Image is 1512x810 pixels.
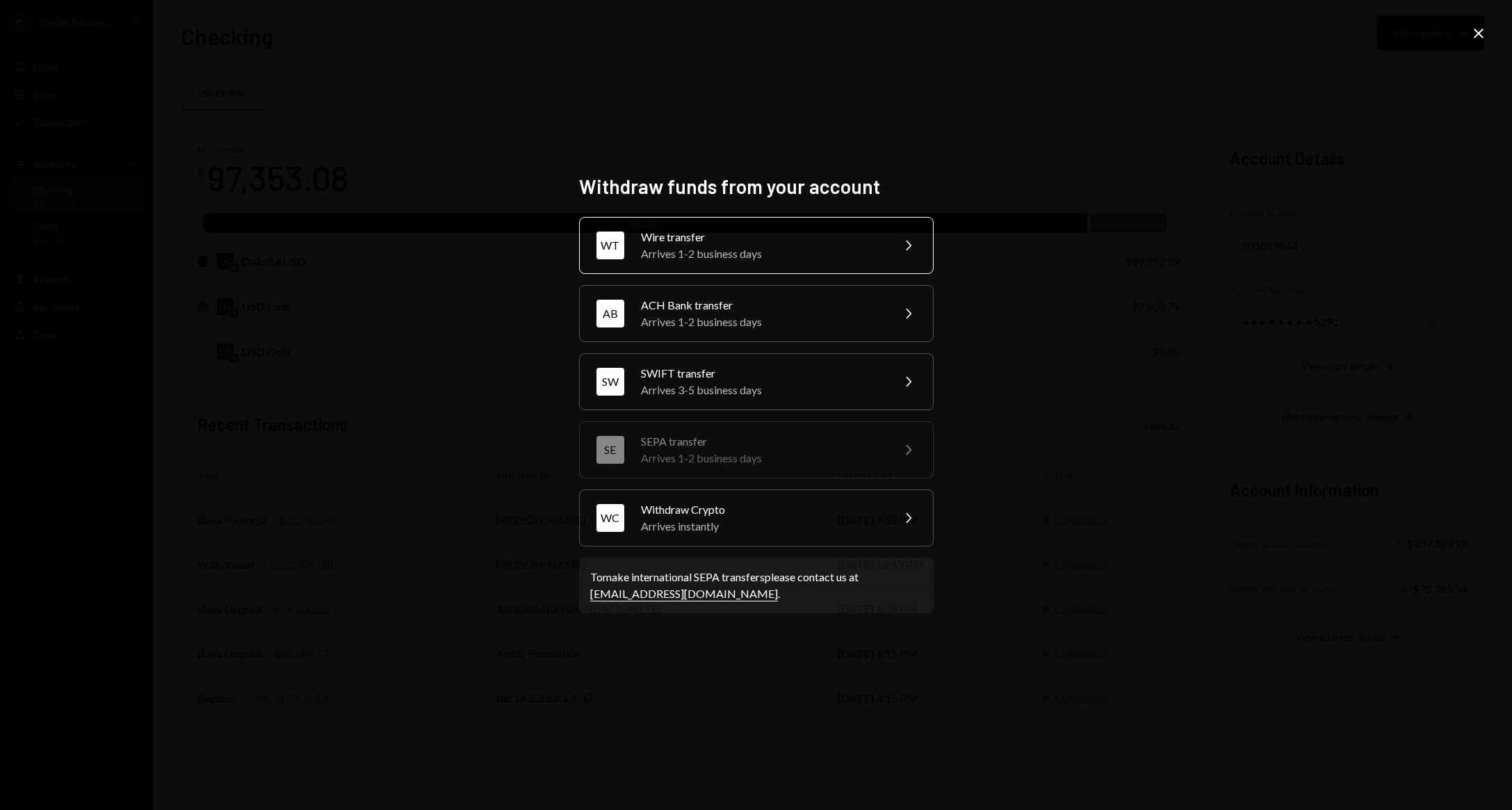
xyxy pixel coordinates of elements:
div: Arrives 1-2 business days [641,245,883,262]
div: Arrives 3-5 business days [641,382,883,398]
div: Wire transfer [641,229,883,245]
button: SWSWIFT transferArrives 3-5 business days [579,353,934,410]
div: Arrives 1-2 business days [641,314,883,330]
div: Arrives 1-2 business days [641,450,883,467]
div: WT [596,232,624,259]
div: AB [596,300,624,327]
div: Withdraw Crypto [641,501,883,518]
div: WC [596,504,624,532]
a: [EMAIL_ADDRESS][DOMAIN_NAME] [590,587,778,601]
div: Arrives instantly [641,518,883,535]
h2: Withdraw funds from your account [579,173,934,200]
div: SE [596,436,624,464]
button: WCWithdraw CryptoArrives instantly [579,489,934,546]
button: ABACH Bank transferArrives 1-2 business days [579,285,934,342]
div: ACH Bank transfer [641,297,883,314]
div: SWIFT transfer [641,365,883,382]
div: SW [596,368,624,396]
button: WTWire transferArrives 1-2 business days [579,217,934,274]
div: To make international SEPA transfers please contact us at . [590,569,922,602]
div: SEPA transfer [641,433,883,450]
button: SESEPA transferArrives 1-2 business days [579,421,934,478]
